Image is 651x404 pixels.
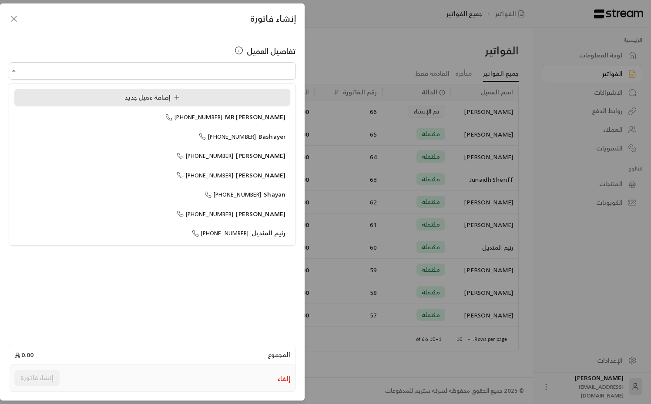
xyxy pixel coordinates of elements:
[177,151,234,161] span: [PHONE_NUMBER]
[165,112,222,122] span: [PHONE_NUMBER]
[177,209,234,219] span: [PHONE_NUMBER]
[9,66,19,76] button: Close
[252,227,285,238] span: رنيم المنديل
[250,11,296,26] span: إنشاء فاتورة
[268,351,290,359] span: المجموع
[124,92,183,103] span: إضافة عميل جديد
[278,374,290,383] button: إلغاء
[236,208,285,219] span: [PERSON_NAME]
[236,170,285,180] span: [PERSON_NAME]
[14,351,34,359] span: 0.00
[236,150,285,161] span: [PERSON_NAME]
[264,189,285,200] span: Shayan
[258,131,285,142] span: Bashayer
[199,132,256,142] span: [PHONE_NUMBER]
[205,190,262,200] span: [PHONE_NUMBER]
[247,45,296,57] span: تفاصيل العميل
[177,170,234,180] span: [PHONE_NUMBER]
[225,111,285,122] span: MR [PERSON_NAME]
[192,228,249,238] span: [PHONE_NUMBER]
